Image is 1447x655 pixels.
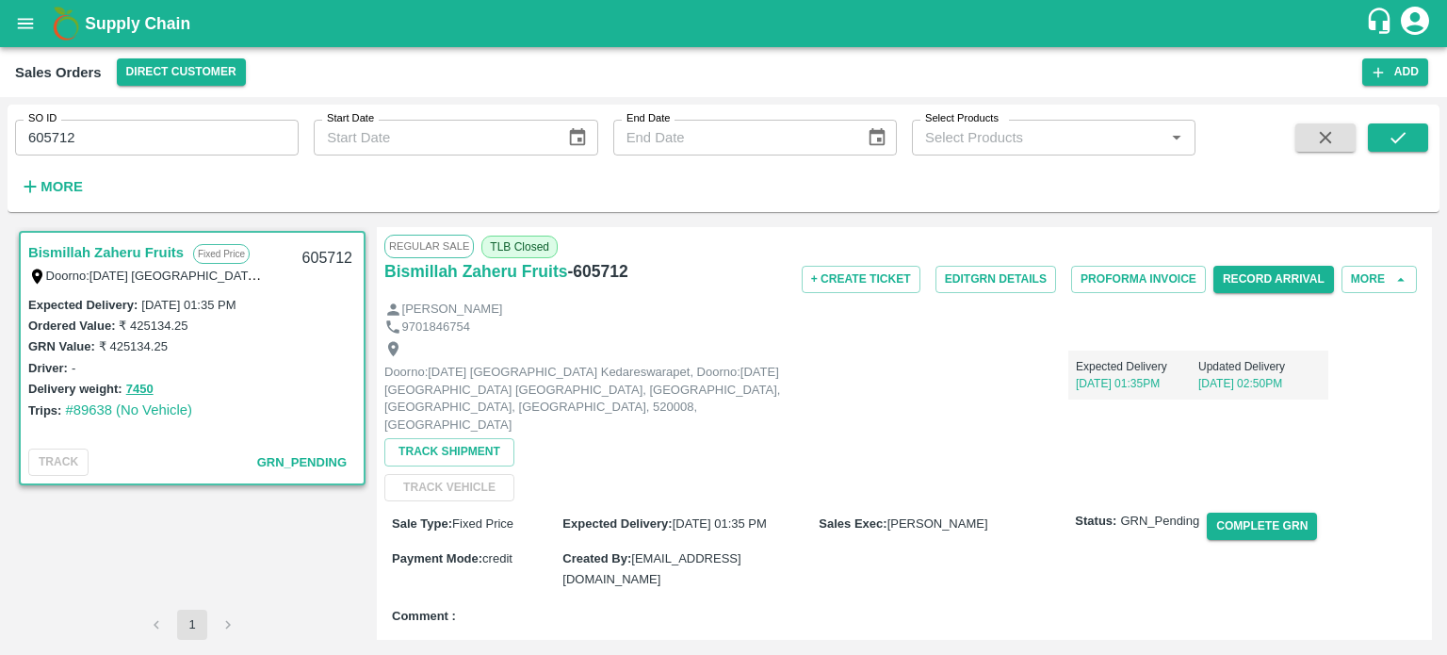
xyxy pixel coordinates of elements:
[117,58,246,86] button: Select DC
[918,125,1159,150] input: Select Products
[452,516,513,531] span: Fixed Price
[859,120,895,156] button: Choose date
[138,610,246,640] nav: pagination navigation
[925,111,999,126] label: Select Products
[1120,513,1199,531] span: GRN_Pending
[193,244,250,264] p: Fixed Price
[1198,358,1321,375] p: Updated Delivery
[85,14,190,33] b: Supply Chain
[384,438,514,466] button: Track Shipment
[1398,4,1432,43] div: account of current user
[1071,266,1206,293] button: Proforma Invoice
[28,240,184,265] a: Bismillah Zaheru Fruits
[4,2,47,45] button: open drawer
[1075,513,1116,531] label: Status:
[384,258,567,285] a: Bismillah Zaheru Fruits
[15,120,299,156] input: Enter SO ID
[402,319,470,336] p: 9701846754
[384,235,474,257] span: Regular Sale
[41,179,83,194] strong: More
[28,319,115,333] label: Ordered Value:
[1341,266,1417,293] button: More
[402,301,503,319] p: [PERSON_NAME]
[46,268,1287,283] label: Doorno:[DATE] [GEOGRAPHIC_DATA] Kedareswarapet, Doorno:[DATE] [GEOGRAPHIC_DATA] [GEOGRAPHIC_DATA]...
[141,298,236,312] label: [DATE] 01:35 PM
[257,455,347,469] span: GRN_Pending
[28,298,138,312] label: Expected Delivery :
[613,120,852,156] input: End Date
[1076,358,1198,375] p: Expected Delivery
[291,237,364,281] div: 605712
[65,402,192,418] a: #89638 (No Vehicle)
[392,551,482,565] label: Payment Mode :
[28,403,61,418] label: Trips:
[562,551,740,586] span: [EMAIL_ADDRESS][DOMAIN_NAME]
[673,516,767,531] span: [DATE] 01:35 PM
[562,551,631,565] label: Created By :
[560,120,595,156] button: Choose date
[819,516,886,531] label: Sales Exec :
[177,610,207,640] button: page 1
[28,111,57,126] label: SO ID
[392,608,456,626] label: Comment :
[1365,7,1398,41] div: customer-support
[1207,513,1317,540] button: Complete GRN
[392,516,452,531] label: Sale Type :
[15,60,102,85] div: Sales Orders
[887,516,988,531] span: [PERSON_NAME]
[384,364,808,434] p: Doorno:[DATE] [GEOGRAPHIC_DATA] Kedareswarapet, Doorno:[DATE] [GEOGRAPHIC_DATA] [GEOGRAPHIC_DATA]...
[1164,125,1189,150] button: Open
[567,258,627,285] h6: - 605712
[482,551,512,565] span: credit
[119,319,187,333] label: ₹ 425134.25
[327,111,374,126] label: Start Date
[562,516,672,531] label: Expected Delivery :
[935,266,1056,293] button: EditGRN Details
[47,5,85,42] img: logo
[99,339,168,353] label: ₹ 425134.25
[1362,58,1428,86] button: Add
[28,361,68,375] label: Driver:
[28,382,122,396] label: Delivery weight:
[626,111,670,126] label: End Date
[126,379,154,401] button: 7450
[1076,375,1198,392] p: [DATE] 01:35PM
[15,171,88,203] button: More
[1213,266,1334,293] button: Record Arrival
[1198,375,1321,392] p: [DATE] 02:50PM
[314,120,552,156] input: Start Date
[72,361,75,375] label: -
[28,339,95,353] label: GRN Value:
[85,10,1365,37] a: Supply Chain
[481,236,558,258] span: TLB Closed
[802,266,920,293] button: + Create Ticket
